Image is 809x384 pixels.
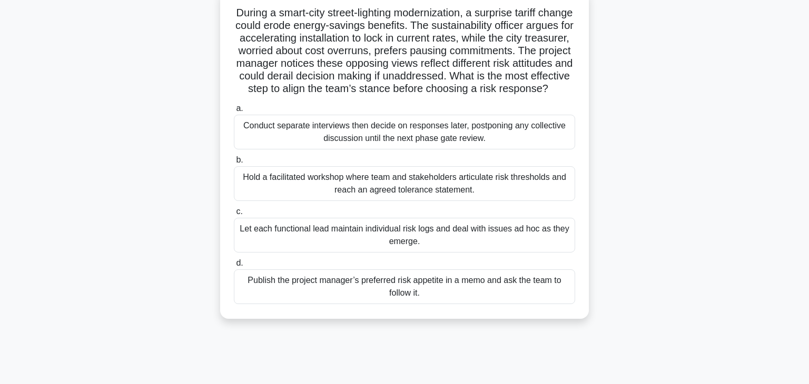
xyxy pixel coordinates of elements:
[236,104,243,113] span: a.
[236,258,243,267] span: d.
[234,269,575,304] div: Publish the project manager’s preferred risk appetite in a memo and ask the team to follow it.
[233,6,576,96] h5: During a smart-city street-lighting modernization, a surprise tariff change could erode energy-sa...
[234,115,575,149] div: Conduct separate interviews then decide on responses later, postponing any collective discussion ...
[236,207,242,216] span: c.
[234,166,575,201] div: Hold a facilitated workshop where team and stakeholders articulate risk thresholds and reach an a...
[236,155,243,164] span: b.
[234,218,575,252] div: Let each functional lead maintain individual risk logs and deal with issues ad hoc as they emerge.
